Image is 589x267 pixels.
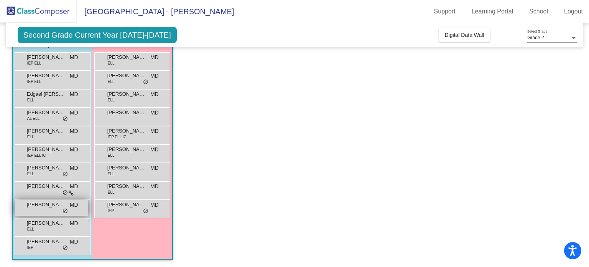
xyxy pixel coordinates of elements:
span: [PERSON_NAME] [107,146,146,153]
span: [PERSON_NAME] [27,127,65,135]
span: MD [70,182,78,191]
span: [PERSON_NAME] [27,219,65,227]
span: ELL [108,171,115,177]
span: ELL [108,97,115,103]
span: IEP [108,208,114,214]
span: MD [70,164,78,172]
button: Digital Data Wall [439,28,490,42]
span: MD [70,146,78,154]
span: MD [150,90,159,98]
span: IEP ELL [27,79,41,85]
span: [PERSON_NAME] [107,127,146,135]
span: do_not_disturb_alt [143,208,148,214]
span: [PERSON_NAME] [107,201,146,209]
span: MD [150,146,159,154]
span: [PERSON_NAME] [107,164,146,172]
span: IEP ELL [27,60,41,66]
span: IEP [27,245,33,250]
a: Learning Portal [466,5,520,18]
span: Second Grade Current Year [DATE]-[DATE] [18,27,177,43]
span: ELL [108,79,115,85]
span: Digital Data Wall [445,32,484,38]
span: MD [70,219,78,227]
span: [PERSON_NAME] [27,109,65,116]
span: do_not_disturb_alt [143,79,148,85]
span: MD [150,72,159,80]
span: do_not_disturb_alt [63,208,68,214]
span: IEP ELL IC [108,134,127,140]
span: MD [70,109,78,117]
span: [PERSON_NAME] [107,109,146,116]
span: [PERSON_NAME] [107,72,146,80]
span: MD [150,182,159,191]
span: ELL [27,134,34,140]
span: [PERSON_NAME] [27,164,65,172]
span: ELL [108,189,115,195]
span: MD [70,53,78,61]
span: [PERSON_NAME] [27,182,65,190]
span: MD [150,53,159,61]
span: [GEOGRAPHIC_DATA] - [PERSON_NAME] [77,5,234,18]
span: MD [150,164,159,172]
span: ELL [27,226,34,232]
span: [PERSON_NAME] [PERSON_NAME] [27,72,65,80]
span: MD [70,127,78,135]
span: Grade 2 [527,35,544,40]
span: [PERSON_NAME] [27,201,65,209]
span: [PERSON_NAME] [107,182,146,190]
span: MD [150,109,159,117]
span: ELL [108,60,115,66]
span: AL ELL [27,116,39,121]
span: MD [150,201,159,209]
a: Logout [558,5,589,18]
span: MD [150,127,159,135]
a: Support [428,5,462,18]
span: do_not_disturb_alt [63,245,68,251]
span: ELL [27,171,34,177]
span: MD [70,201,78,209]
span: [PERSON_NAME] [27,146,65,153]
span: MD [70,238,78,246]
span: ELL [27,97,34,103]
span: do_not_disturb_alt [63,171,68,177]
span: IEP ELL IC [27,153,46,158]
span: [PERSON_NAME] [27,238,65,245]
span: do_not_disturb_alt [63,190,68,196]
span: ELL [108,153,115,158]
span: [PERSON_NAME] [107,53,146,61]
a: School [523,5,554,18]
span: do_not_disturb_alt [63,116,68,122]
span: Edgael [PERSON_NAME] [27,90,65,98]
span: MD [70,72,78,80]
span: [PERSON_NAME] [27,53,65,61]
span: [PERSON_NAME] [107,90,146,98]
span: MD [70,90,78,98]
